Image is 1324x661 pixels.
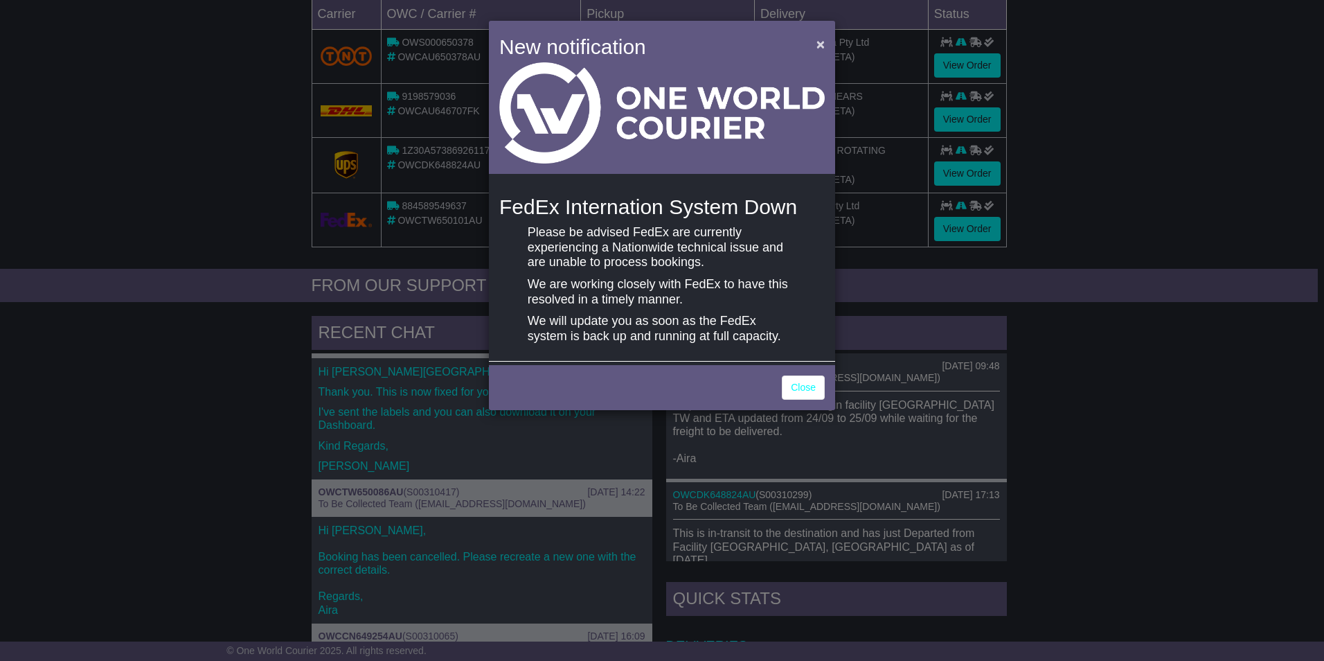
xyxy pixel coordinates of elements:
a: Close [782,376,825,400]
h4: FedEx Internation System Down [499,195,825,218]
h4: New notification [499,31,796,62]
p: We are working closely with FedEx to have this resolved in a timely manner. [528,277,796,307]
button: Close [809,30,832,58]
p: Please be advised FedEx are currently experiencing a Nationwide technical issue and are unable to... [528,225,796,270]
img: Light [499,62,825,164]
span: × [816,36,825,52]
p: We will update you as soon as the FedEx system is back up and running at full capacity. [528,314,796,344]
